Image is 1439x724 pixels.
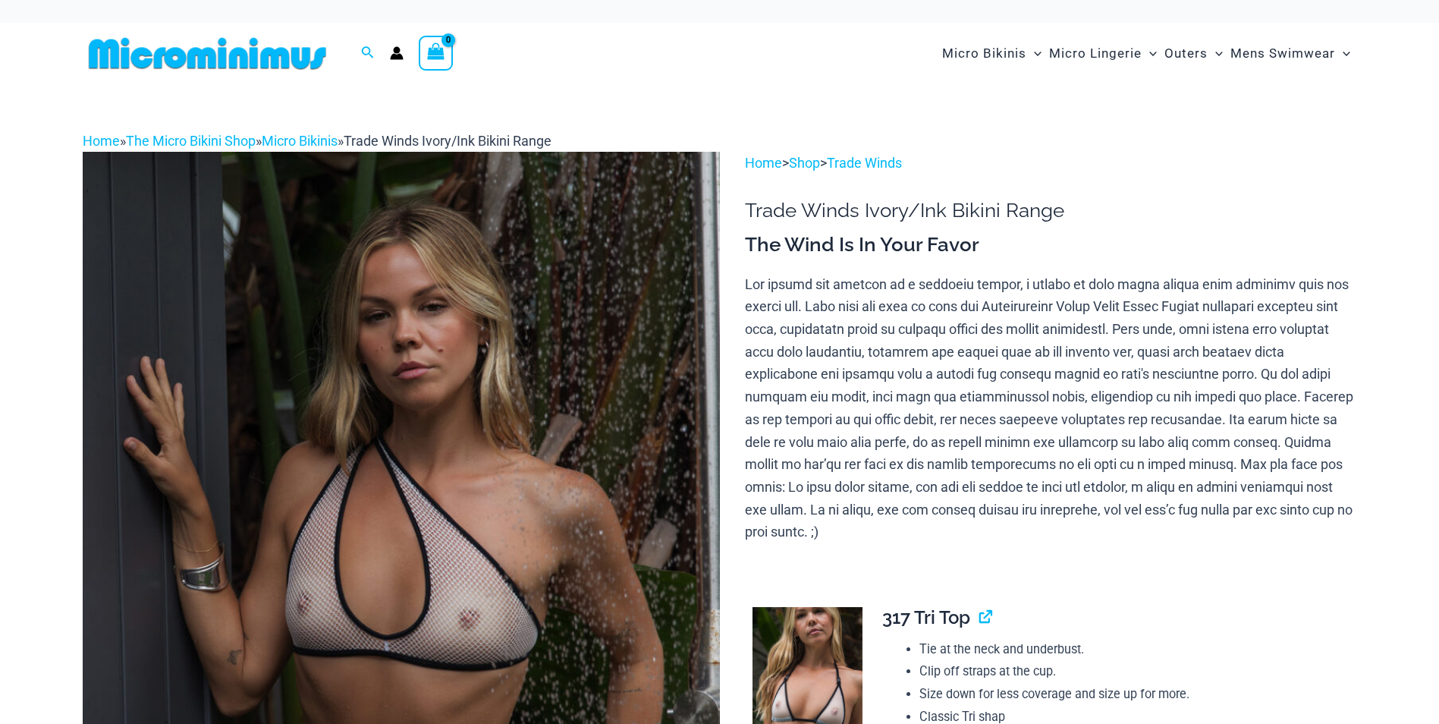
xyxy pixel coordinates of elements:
[919,660,1344,683] li: Clip off straps at the cup.
[745,232,1356,258] h3: The Wind Is In Your Favor
[1045,30,1161,77] a: Micro LingerieMenu ToggleMenu Toggle
[745,273,1356,543] p: Lor ipsumd sit ametcon ad e seddoeiu tempor, i utlabo et dolo magna aliqua enim adminimv quis nos...
[936,28,1357,79] nav: Site Navigation
[1227,30,1354,77] a: Mens SwimwearMenu ToggleMenu Toggle
[1335,34,1350,73] span: Menu Toggle
[83,133,551,149] span: » » »
[1208,34,1223,73] span: Menu Toggle
[827,155,902,171] a: Trade Winds
[1142,34,1157,73] span: Menu Toggle
[745,199,1356,222] h1: Trade Winds Ivory/Ink Bikini Range
[344,133,551,149] span: Trade Winds Ivory/Ink Bikini Range
[1230,34,1335,73] span: Mens Swimwear
[789,155,820,171] a: Shop
[262,133,338,149] a: Micro Bikinis
[1161,30,1227,77] a: OutersMenu ToggleMenu Toggle
[126,133,256,149] a: The Micro Bikini Shop
[361,44,375,63] a: Search icon link
[390,46,404,60] a: Account icon link
[919,638,1344,661] li: Tie at the neck and underbust.
[83,36,332,71] img: MM SHOP LOGO FLAT
[942,34,1026,73] span: Micro Bikinis
[745,155,782,171] a: Home
[1049,34,1142,73] span: Micro Lingerie
[938,30,1045,77] a: Micro BikinisMenu ToggleMenu Toggle
[83,133,120,149] a: Home
[1026,34,1042,73] span: Menu Toggle
[745,152,1356,175] p: > >
[1164,34,1208,73] span: Outers
[882,606,970,628] span: 317 Tri Top
[419,36,454,71] a: View Shopping Cart, empty
[919,683,1344,706] li: Size down for less coverage and size up for more.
